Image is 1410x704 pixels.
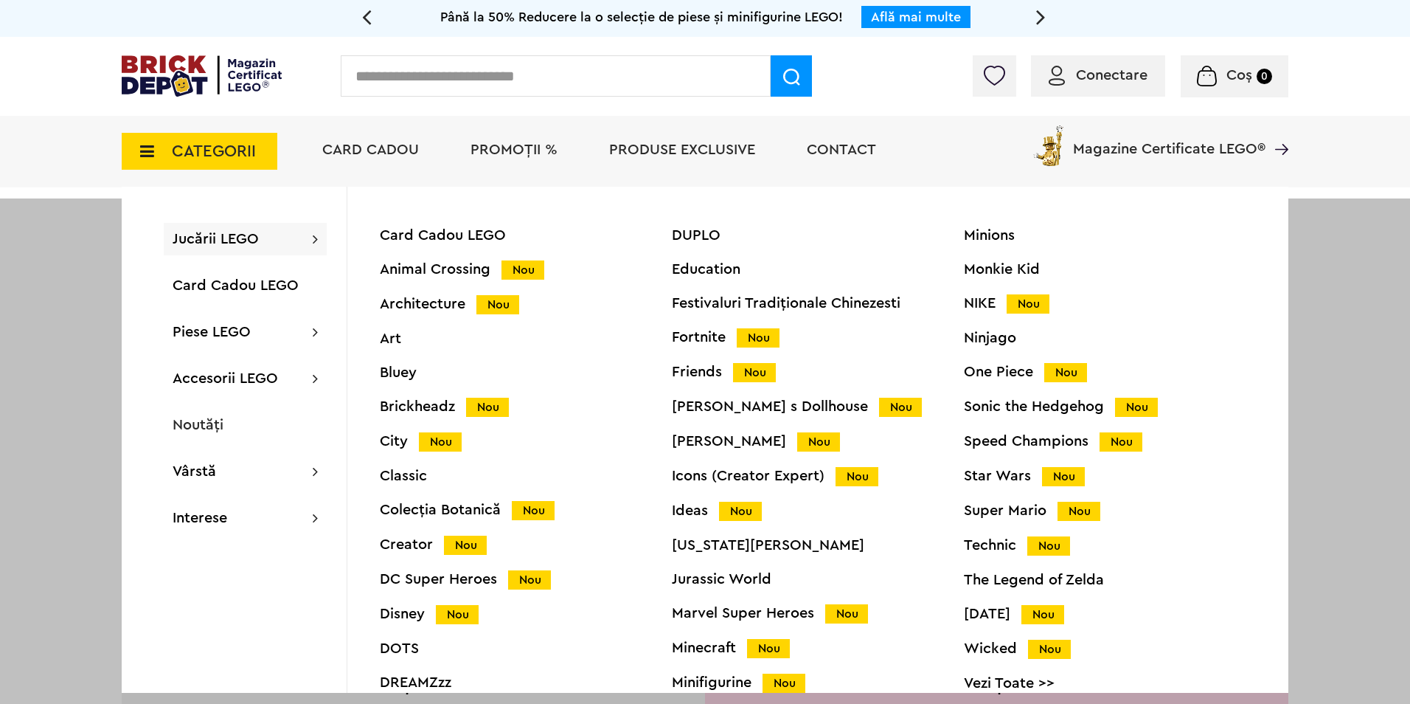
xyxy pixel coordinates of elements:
a: Produse exclusive [609,142,755,157]
small: 0 [1257,69,1272,84]
span: Până la 50% Reducere la o selecție de piese și minifigurine LEGO! [440,10,843,24]
span: Conectare [1076,68,1147,83]
a: Magazine Certificate LEGO® [1265,122,1288,137]
a: Contact [807,142,876,157]
span: Magazine Certificate LEGO® [1073,122,1265,156]
span: Coș [1226,68,1252,83]
a: Află mai multe [871,10,961,24]
a: PROMOȚII % [470,142,558,157]
a: Conectare [1049,68,1147,83]
a: Card Cadou [322,142,419,157]
span: CATEGORII [172,143,256,159]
